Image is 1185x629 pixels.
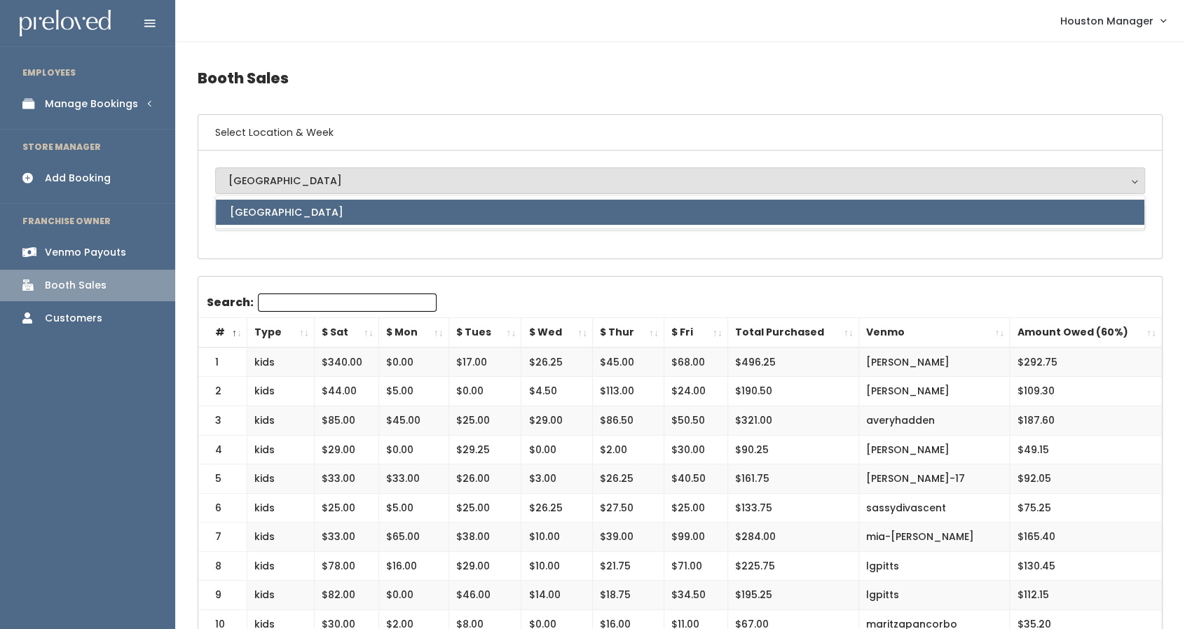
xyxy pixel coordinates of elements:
[521,581,593,610] td: $14.00
[664,377,727,406] td: $24.00
[314,318,378,347] th: $ Sat: activate to sort column ascending
[448,406,521,435] td: $25.00
[858,493,1010,523] td: sassydivascent
[858,523,1010,552] td: mia-[PERSON_NAME]
[521,406,593,435] td: $29.00
[247,523,315,552] td: kids
[45,278,107,293] div: Booth Sales
[45,171,111,186] div: Add Booking
[198,347,247,377] td: 1
[314,406,378,435] td: $85.00
[593,493,664,523] td: $27.50
[664,435,727,464] td: $30.00
[247,435,315,464] td: kids
[664,551,727,581] td: $71.00
[593,464,664,494] td: $26.25
[727,523,858,552] td: $284.00
[378,377,448,406] td: $5.00
[198,59,1163,97] h4: Booth Sales
[314,347,378,377] td: $340.00
[247,347,315,377] td: kids
[593,581,664,610] td: $18.75
[593,435,664,464] td: $2.00
[1010,523,1162,552] td: $165.40
[314,493,378,523] td: $25.00
[247,581,315,610] td: kids
[1010,377,1162,406] td: $109.30
[521,523,593,552] td: $10.00
[448,377,521,406] td: $0.00
[1046,6,1179,36] a: Houston Manager
[448,523,521,552] td: $38.00
[1010,435,1162,464] td: $49.15
[858,377,1010,406] td: [PERSON_NAME]
[314,581,378,610] td: $82.00
[258,293,437,312] input: Search:
[247,318,315,347] th: Type: activate to sort column ascending
[314,523,378,552] td: $33.00
[521,377,593,406] td: $4.50
[198,464,247,494] td: 5
[45,311,102,326] div: Customers
[314,435,378,464] td: $29.00
[1010,551,1162,581] td: $130.45
[858,318,1010,347] th: Venmo: activate to sort column ascending
[593,318,664,347] th: $ Thur: activate to sort column ascending
[448,551,521,581] td: $29.00
[1010,406,1162,435] td: $187.60
[448,318,521,347] th: $ Tues: activate to sort column ascending
[858,347,1010,377] td: [PERSON_NAME]
[593,523,664,552] td: $39.00
[198,318,247,347] th: #: activate to sort column descending
[378,406,448,435] td: $45.00
[858,406,1010,435] td: averyhadden
[247,493,315,523] td: kids
[727,318,858,347] th: Total Purchased: activate to sort column ascending
[314,377,378,406] td: $44.00
[858,581,1010,610] td: lgpitts
[1010,493,1162,523] td: $75.25
[314,551,378,581] td: $78.00
[727,581,858,610] td: $195.25
[448,493,521,523] td: $25.00
[198,435,247,464] td: 4
[521,347,593,377] td: $26.25
[521,435,593,464] td: $0.00
[664,318,727,347] th: $ Fri: activate to sort column ascending
[727,377,858,406] td: $190.50
[378,493,448,523] td: $5.00
[198,581,247,610] td: 9
[593,347,664,377] td: $45.00
[858,435,1010,464] td: [PERSON_NAME]
[378,551,448,581] td: $16.00
[230,205,343,220] span: [GEOGRAPHIC_DATA]
[593,551,664,581] td: $21.75
[198,551,247,581] td: 8
[198,493,247,523] td: 6
[727,493,858,523] td: $133.75
[664,581,727,610] td: $34.50
[593,377,664,406] td: $113.00
[378,581,448,610] td: $0.00
[198,377,247,406] td: 2
[521,493,593,523] td: $26.25
[448,464,521,494] td: $26.00
[198,115,1162,151] h6: Select Location & Week
[448,435,521,464] td: $29.25
[215,167,1145,194] button: [GEOGRAPHIC_DATA]
[198,406,247,435] td: 3
[228,173,1132,188] div: [GEOGRAPHIC_DATA]
[727,406,858,435] td: $321.00
[521,551,593,581] td: $10.00
[378,318,448,347] th: $ Mon: activate to sort column ascending
[247,464,315,494] td: kids
[314,464,378,494] td: $33.00
[727,347,858,377] td: $496.25
[664,493,727,523] td: $25.00
[1010,464,1162,494] td: $92.05
[1010,581,1162,610] td: $112.15
[378,464,448,494] td: $33.00
[198,523,247,552] td: 7
[1010,318,1162,347] th: Amount Owed (60%): activate to sort column ascending
[727,464,858,494] td: $161.75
